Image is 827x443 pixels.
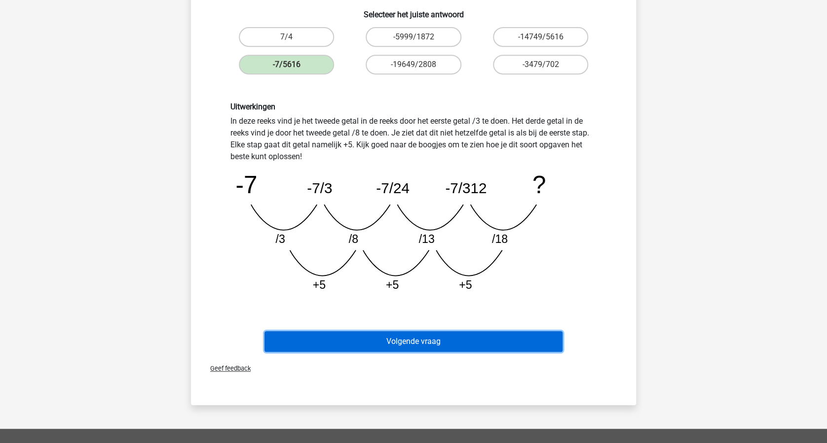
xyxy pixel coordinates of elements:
label: -3479/702 [493,55,588,74]
tspan: +5 [386,278,399,291]
tspan: ? [532,171,546,198]
div: In deze reeks vind je het tweede getal in de reeks door het eerste getal /3 te doen. Het derde ge... [223,102,604,300]
span: Geef feedback [202,365,251,372]
h6: Uitwerkingen [230,102,597,111]
tspan: -7/312 [446,180,487,196]
tspan: -7/3 [307,180,332,196]
tspan: +5 [313,278,326,291]
label: -14749/5616 [493,27,588,47]
tspan: -7/24 [376,180,410,196]
tspan: /3 [275,233,285,245]
label: -5999/1872 [366,27,461,47]
label: -7/5616 [239,55,334,74]
tspan: /18 [492,233,508,245]
h6: Selecteer het juiste antwoord [207,2,620,19]
tspan: /13 [419,233,435,245]
button: Volgende vraag [264,331,563,352]
label: -19649/2808 [366,55,461,74]
tspan: +5 [459,278,472,291]
tspan: /8 [349,233,358,245]
label: 7/4 [239,27,334,47]
tspan: -7 [235,171,257,198]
